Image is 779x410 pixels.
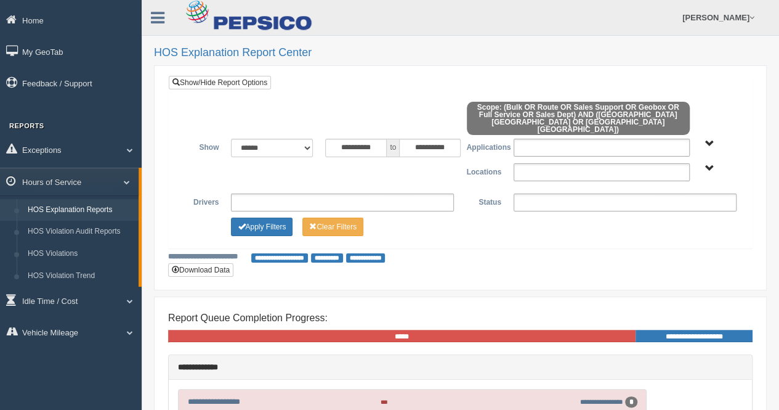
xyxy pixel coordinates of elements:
[22,199,139,221] a: HOS Explanation Reports
[460,194,507,208] label: Status
[169,76,271,89] a: Show/Hide Report Options
[461,163,507,178] label: Locations
[22,221,139,243] a: HOS Violation Audit Reports
[22,243,139,265] a: HOS Violations
[302,218,363,236] button: Change Filter Options
[168,313,753,324] h4: Report Queue Completion Progress:
[22,265,139,287] a: HOS Violation Trend
[154,47,767,59] h2: HOS Explanation Report Center
[467,102,690,135] span: Scope: (Bulk OR Route OR Sales Support OR Geobox OR Full Service OR Sales Dept) AND ([GEOGRAPHIC_...
[387,139,399,157] span: to
[178,194,225,208] label: Drivers
[178,139,225,154] label: Show
[168,263,233,277] button: Download Data
[460,139,507,154] label: Applications
[231,218,293,236] button: Change Filter Options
